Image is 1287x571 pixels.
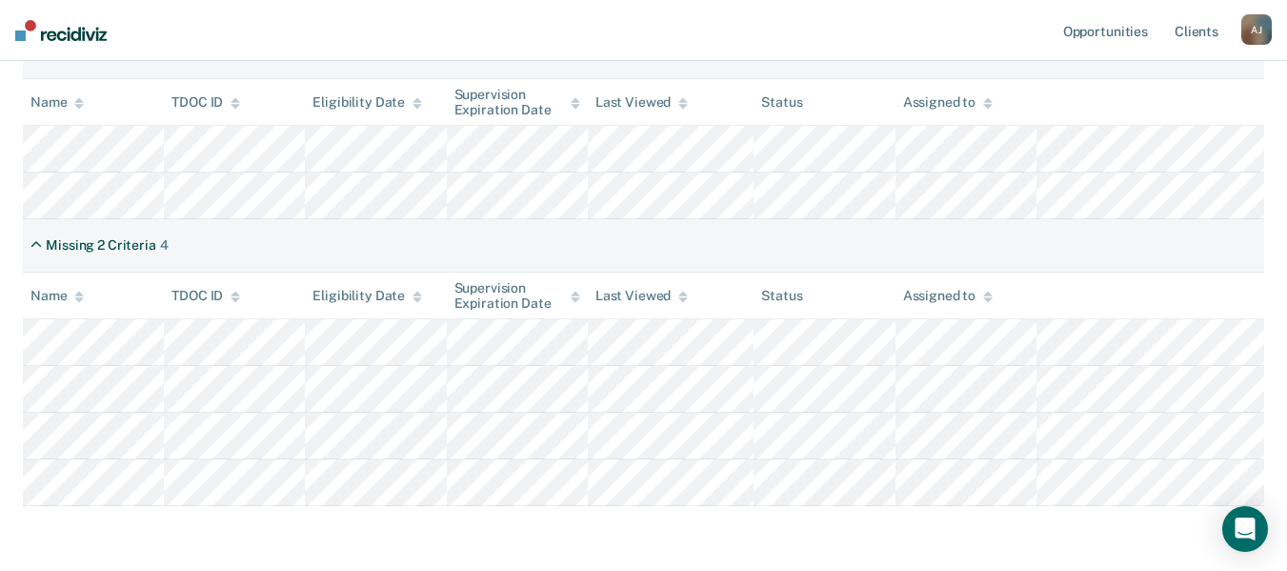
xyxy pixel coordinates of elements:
[1241,14,1272,45] button: AJ
[30,94,84,111] div: Name
[903,288,993,304] div: Assigned to
[595,94,688,111] div: Last Viewed
[595,288,688,304] div: Last Viewed
[171,288,240,304] div: TDOC ID
[23,230,176,261] div: Missing 2 Criteria4
[903,94,993,111] div: Assigned to
[46,237,155,254] div: Missing 2 Criteria
[761,94,802,111] div: Status
[312,288,422,304] div: Eligibility Date
[454,87,580,119] div: Supervision Expiration Date
[15,20,107,41] img: Recidiviz
[454,280,580,313] div: Supervision Expiration Date
[312,94,422,111] div: Eligibility Date
[761,288,802,304] div: Status
[1241,14,1272,45] div: A J
[30,288,84,304] div: Name
[160,237,169,254] div: 4
[171,94,240,111] div: TDOC ID
[1222,506,1268,552] div: Open Intercom Messenger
